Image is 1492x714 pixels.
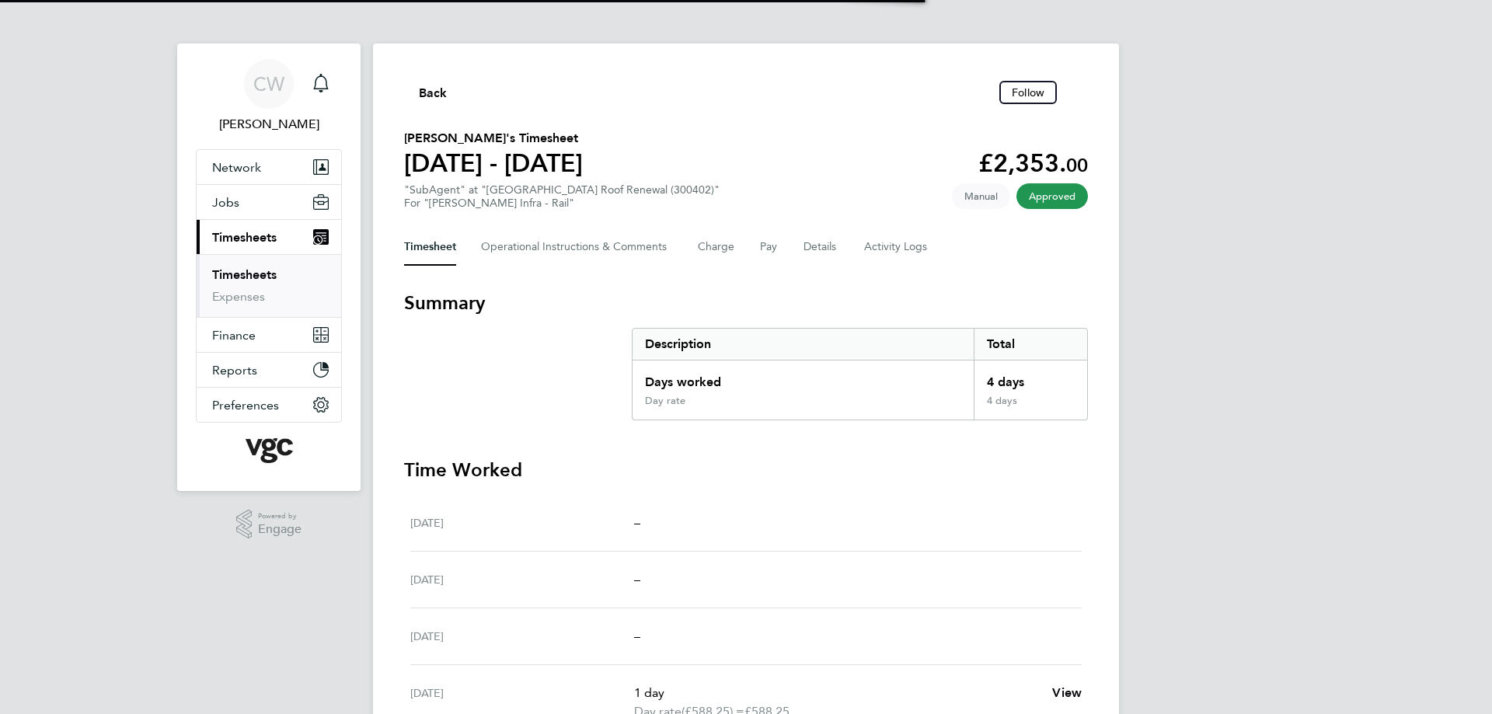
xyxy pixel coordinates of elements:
[253,74,284,94] span: CW
[212,289,265,304] a: Expenses
[864,228,929,266] button: Activity Logs
[212,195,239,210] span: Jobs
[634,515,640,530] span: –
[410,514,634,532] div: [DATE]
[634,572,640,587] span: –
[419,84,448,103] span: Back
[404,148,583,179] h1: [DATE] - [DATE]
[197,185,341,219] button: Jobs
[404,291,1088,315] h3: Summary
[212,230,277,245] span: Timesheets
[634,629,640,643] span: –
[1012,85,1044,99] span: Follow
[197,353,341,387] button: Reports
[197,220,341,254] button: Timesheets
[999,81,1057,104] button: Follow
[634,684,1040,702] p: 1 day
[177,44,361,491] nav: Main navigation
[258,510,302,523] span: Powered by
[1063,89,1088,96] button: Timesheets Menu
[974,395,1087,420] div: 4 days
[404,458,1088,482] h3: Time Worked
[246,438,293,463] img: vgcgroup-logo-retina.png
[698,228,735,266] button: Charge
[633,360,974,395] div: Days worked
[212,398,279,413] span: Preferences
[197,150,341,184] button: Network
[481,228,673,266] button: Operational Instructions & Comments
[632,328,1088,420] div: Summary
[404,129,583,148] h2: [PERSON_NAME]'s Timesheet
[404,82,448,102] button: Back
[258,523,302,536] span: Engage
[1052,684,1082,702] a: View
[952,183,1010,209] span: This timesheet was manually created.
[196,59,342,134] a: CW[PERSON_NAME]
[645,395,685,407] div: Day rate
[196,438,342,463] a: Go to home page
[404,197,720,210] div: For "[PERSON_NAME] Infra - Rail"
[212,160,261,175] span: Network
[804,228,839,266] button: Details
[410,627,634,646] div: [DATE]
[974,329,1087,360] div: Total
[212,363,257,378] span: Reports
[404,183,720,210] div: "SubAgent" at "[GEOGRAPHIC_DATA] Roof Renewal (300402)"
[978,148,1088,178] app-decimal: £2,353.
[1016,183,1088,209] span: This timesheet has been approved.
[236,510,302,539] a: Powered byEngage
[974,360,1087,395] div: 4 days
[633,329,974,360] div: Description
[1052,685,1082,700] span: View
[410,570,634,589] div: [DATE]
[404,228,456,266] button: Timesheet
[1066,154,1088,176] span: 00
[760,228,779,266] button: Pay
[197,388,341,422] button: Preferences
[197,254,341,317] div: Timesheets
[212,328,256,343] span: Finance
[197,318,341,352] button: Finance
[212,267,277,282] a: Timesheets
[196,115,342,134] span: Chris Watson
